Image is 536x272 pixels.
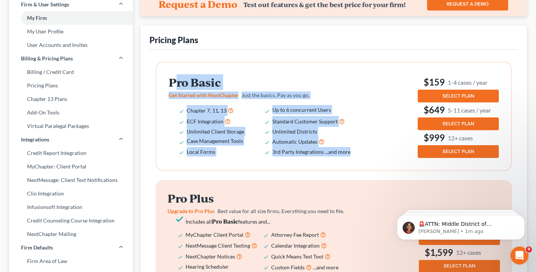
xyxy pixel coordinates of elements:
button: SELECT PLAN [418,145,499,158]
iframe: Intercom notifications message [386,199,536,252]
strong: Pro Basic [212,217,238,225]
small: 12+ cases [456,248,481,256]
span: Case Management Tools [187,138,243,144]
span: NextChapter Notices [186,253,235,260]
a: My User Profile [9,25,133,38]
a: Virtual Paralegal Packages [9,119,133,133]
small: 12+ cases [448,134,473,142]
span: Firm Defaults [21,244,53,251]
a: Clio Integration [9,187,133,200]
h3: $999 [418,132,499,144]
span: MyChapter Client Portal [186,231,243,238]
h2: Pro Plus [168,192,360,204]
span: Includes all features and... [186,218,270,225]
a: Credit Counseling Course Integration [9,214,133,227]
a: Firm Defaults [9,241,133,254]
span: Unlimited Districts [272,128,317,135]
span: ...and more [325,149,350,155]
span: Calendar Integration [271,242,320,249]
h3: $1,599 [419,246,500,258]
a: MyChapter: Client Portal [9,160,133,173]
a: Billing / Credit Card [9,65,133,79]
span: Standard Customer Support [272,118,338,125]
span: SELECT PLAN [442,93,474,99]
a: User Accounts and Invites [9,38,133,52]
a: Integrations [9,133,133,146]
h3: $159 [418,76,499,88]
a: Add-On Tools [9,106,133,119]
span: ...and more [313,264,338,270]
h3: $649 [418,104,499,116]
span: SELECT PLAN [444,263,475,269]
span: SELECT PLAN [442,121,474,127]
a: Pricing Plans [9,79,133,92]
span: 3rd Party Integrations [272,149,324,155]
a: My Firm [9,11,133,25]
h2: Pro Basic [169,76,361,89]
a: NextChapter Mailing [9,227,133,241]
a: Credit Report Integration [9,146,133,160]
span: Integrations [21,136,49,143]
span: Quick Means Test Tool [271,253,323,260]
span: NextMessage Client Texting [186,242,250,249]
span: Firm & User Settings [21,1,69,8]
span: Billing & Pricing Plans [21,55,73,62]
iframe: Intercom live chat [510,246,528,264]
span: Local Forms [187,149,215,155]
span: Custom Fields [271,264,305,270]
div: Test out features & get the best price for your firm! [243,1,406,9]
span: Best value for all size firms. Everything you need to file. [217,208,344,214]
span: 9 [526,246,532,252]
span: Chapter 7, 11, 13 [187,107,226,114]
a: Billing & Pricing Plans [9,52,133,65]
span: Up to 6 concurrent Users [272,107,331,113]
div: Pricing Plans [149,35,198,45]
button: SELECT PLAN [418,90,499,102]
span: ECF Integration [187,118,223,125]
small: 5-11 cases / year [448,106,491,114]
span: Upgrade to Pro Plus [168,208,214,214]
span: Automatic Updates [272,138,317,145]
span: Get Started with NextChapter [169,92,239,98]
span: SELECT PLAN [442,149,474,155]
span: Hearing Scheduler [186,263,229,270]
a: Infusionsoft Integration [9,200,133,214]
span: Attorney Fee Report [271,231,319,238]
span: Just the basics. Pay as you go. [242,92,310,98]
span: Unlimited Client Storage [187,128,244,135]
a: Chapter 13 Plans [9,92,133,106]
a: NextMessage: Client Text Notifications [9,173,133,187]
small: 1-4 cases / year [448,78,488,86]
button: SELECT PLAN [418,117,499,130]
a: Firm Area of Law [9,254,133,268]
